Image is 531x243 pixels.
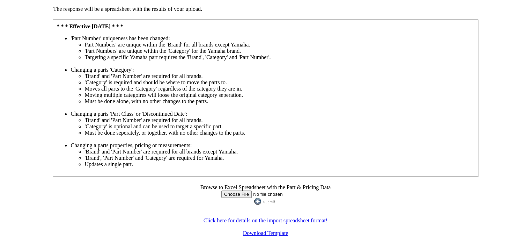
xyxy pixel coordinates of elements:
[84,42,474,48] li: Part Numbers' are unique within the 'Brand' for all brands except Yamaha.
[84,155,474,161] li: 'Brand', 'Part Number' and 'Category' are required for Yamaha.
[84,86,474,92] li: Moves all parts to the 'Category' regardless of the category they are in.
[71,67,474,105] li: Changing a parts 'Category':
[84,54,474,60] li: Targeting a specific Yamaha part requires the 'Brand', 'Category' and 'Part Number'.
[84,123,474,130] li: 'Category' is optional and can be used to target a specific part.
[84,130,474,136] li: Must be done seperately, or together, with no other changes to the parts.
[243,230,288,236] a: Download Template
[84,73,474,79] li: 'Brand' and 'Part Number' are required for all brands.
[254,198,276,205] input: Submit
[71,111,474,136] li: Changing a parts 'Part Class' or 'Discontinued Date':
[71,35,474,60] li: 'Part Number' uniqueness has been changed:
[204,217,327,223] a: Click here for details on the import spreadsheet format!
[84,92,474,98] li: Moving multiple categoires will loose the original category seperation.
[84,98,474,105] li: Must be done alone, with no other changes to the parts.
[84,117,474,123] li: 'Brand' and 'Part Number' are required for all brands.
[84,149,474,155] li: 'Brand' and 'Part Number' are required for all brands except Yamaha.
[71,142,474,167] li: Changing a parts properties, pricing or measurements:
[84,48,474,54] li: 'Part Numbers' are unique within the 'Category' for the Yamaha brand.
[84,79,474,86] li: 'Category' is required and should be where to move the parts to.
[84,161,474,167] li: Updates a single part.
[53,178,478,237] td: Browse to Excel Spreadsheet with the Part & Pricing Data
